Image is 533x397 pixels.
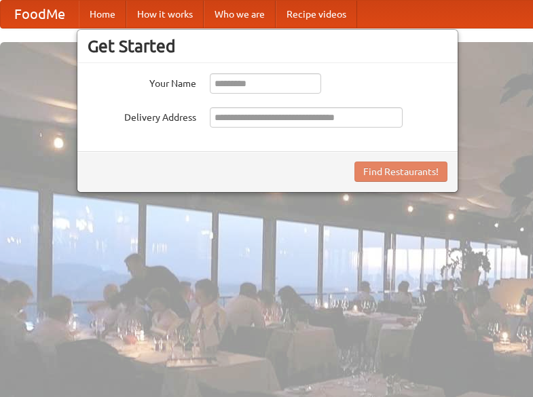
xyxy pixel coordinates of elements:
[354,162,447,182] button: Find Restaurants!
[276,1,357,28] a: Recipe videos
[88,107,196,124] label: Delivery Address
[1,1,79,28] a: FoodMe
[88,73,196,90] label: Your Name
[88,36,447,56] h3: Get Started
[126,1,204,28] a: How it works
[79,1,126,28] a: Home
[204,1,276,28] a: Who we are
